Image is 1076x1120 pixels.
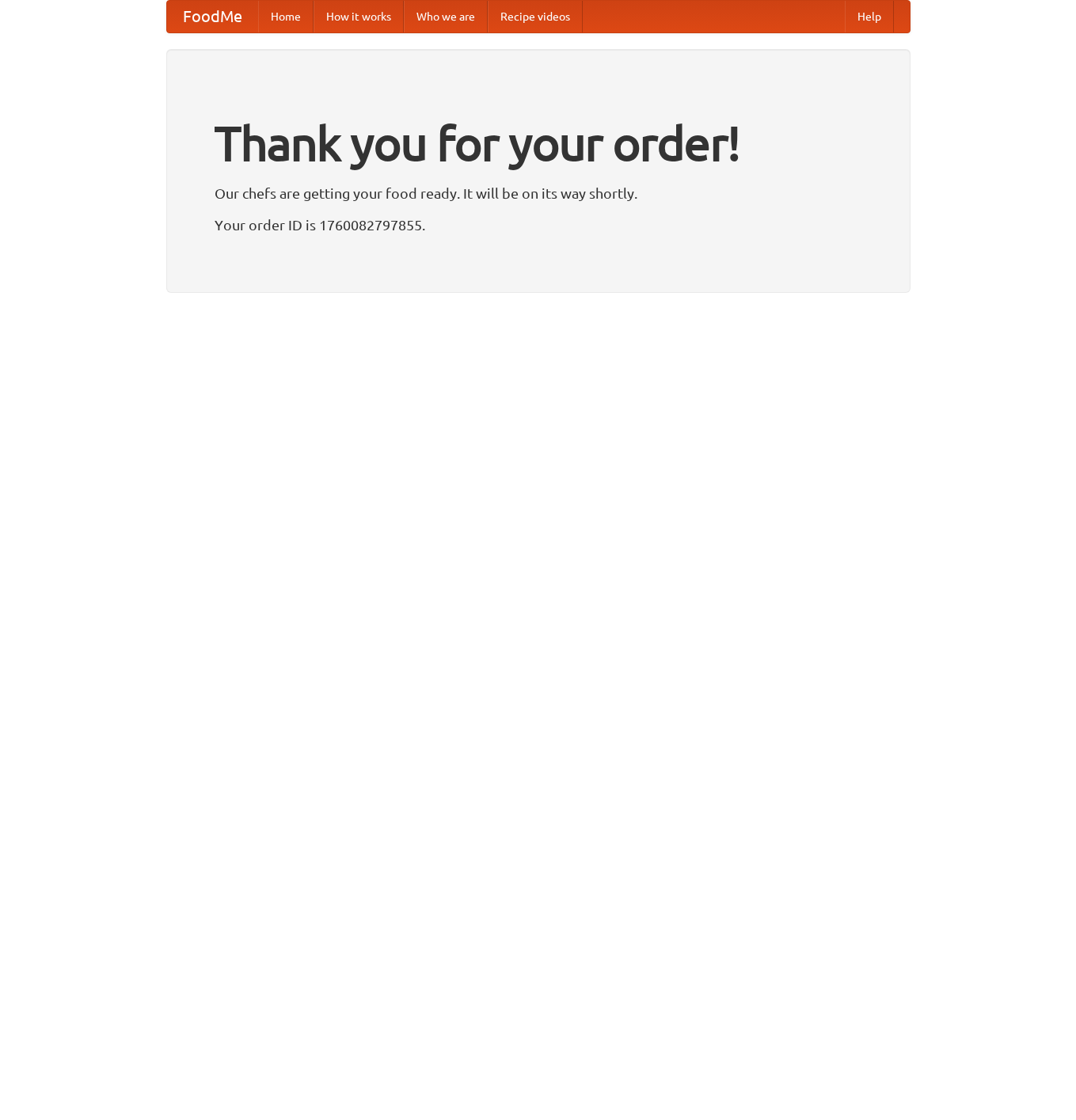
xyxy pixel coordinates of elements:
p: Our chefs are getting your food ready. It will be on its way shortly. [215,181,862,205]
a: Recipe videos [488,1,583,32]
a: Help [845,1,894,32]
h1: Thank you for your order! [215,105,862,181]
p: Your order ID is 1760082797855. [215,213,862,237]
a: How it works [314,1,404,32]
a: FoodMe [167,1,258,32]
a: Home [258,1,314,32]
a: Who we are [404,1,488,32]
